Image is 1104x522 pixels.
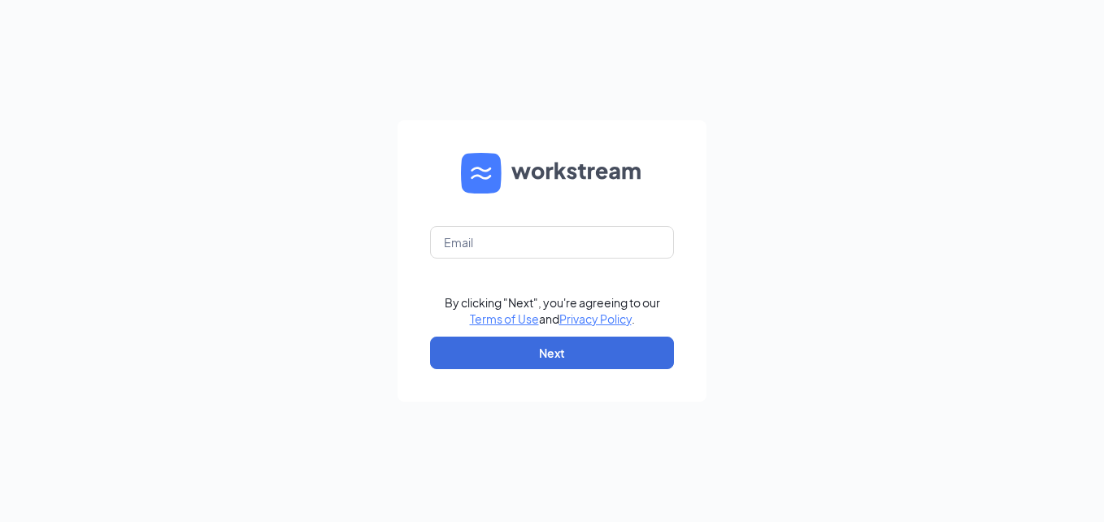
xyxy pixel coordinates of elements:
[430,337,674,369] button: Next
[559,311,632,326] a: Privacy Policy
[470,311,539,326] a: Terms of Use
[445,294,660,327] div: By clicking "Next", you're agreeing to our and .
[430,226,674,259] input: Email
[461,153,643,194] img: WS logo and Workstream text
